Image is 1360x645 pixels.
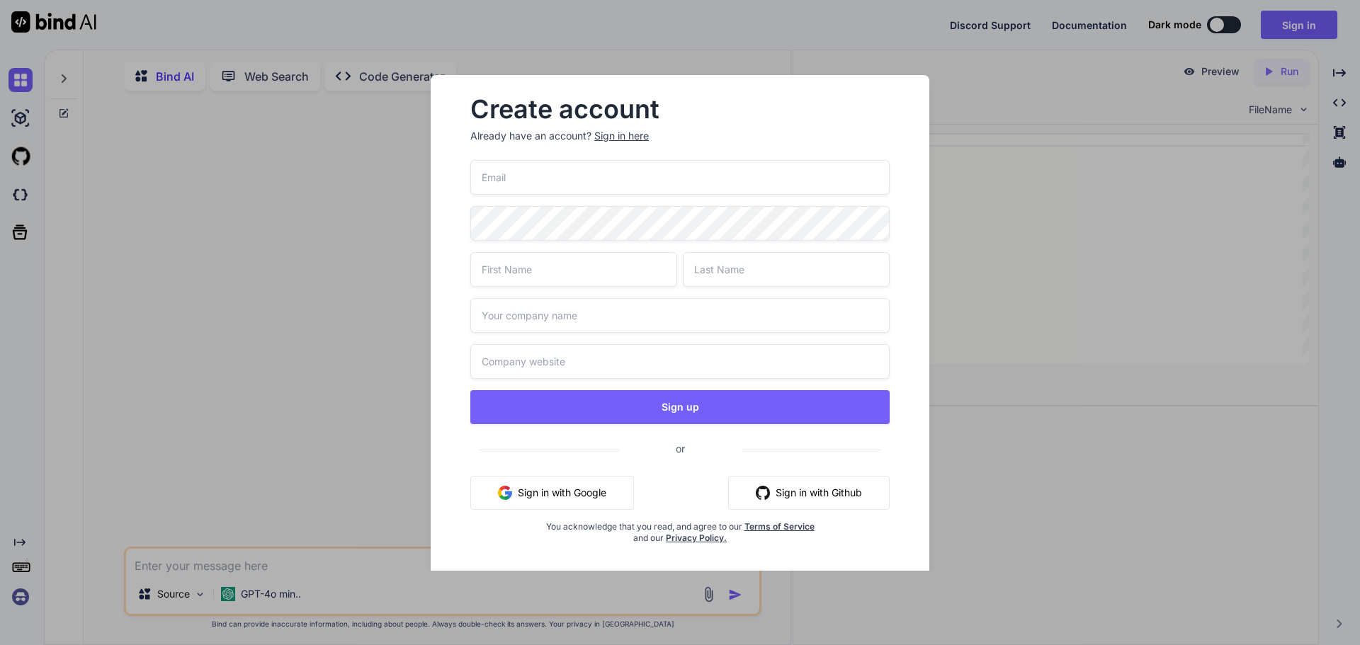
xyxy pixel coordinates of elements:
[594,129,649,143] div: Sign in here
[470,390,890,424] button: Sign up
[744,521,815,532] a: Terms of Service
[470,98,890,120] h2: Create account
[683,252,890,287] input: Last Name
[728,476,890,510] button: Sign in with Github
[470,129,890,143] p: Already have an account?
[470,298,890,333] input: Your company name
[756,486,770,500] img: github
[470,160,890,195] input: Email
[470,252,677,287] input: First Name
[470,344,890,379] input: Company website
[470,476,634,510] button: Sign in with Google
[619,431,742,466] span: or
[666,532,727,543] a: Privacy Policy.
[540,521,820,578] div: You acknowledge that you read, and agree to our and our
[498,486,512,500] img: google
